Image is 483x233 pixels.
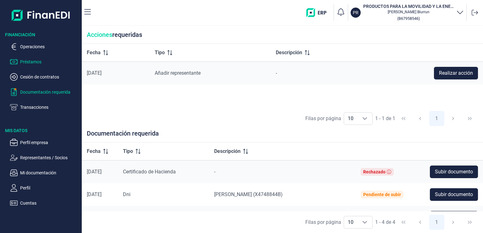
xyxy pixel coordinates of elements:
span: - [214,169,215,175]
button: Cuentas [10,199,79,207]
div: Choose [357,216,372,228]
button: Previous Page [413,215,428,230]
span: Certificado de Hacienda [123,169,176,175]
span: Subir documento [435,191,473,198]
button: Subir documento [430,166,478,178]
div: Pendiente de subir [363,192,401,197]
button: Page 1 [429,111,444,126]
span: Dni [123,191,130,197]
img: Logo de aplicación [12,5,70,25]
button: Previous Page [413,111,428,126]
button: Representantes / Socios [10,154,79,161]
button: Next Page [446,111,461,126]
span: Fecha [87,49,101,56]
p: Operaciones [20,43,79,50]
span: - [276,70,277,76]
button: Cesión de contratos [10,73,79,81]
p: Cuentas [20,199,79,207]
button: Operaciones [10,43,79,50]
button: Realizar acción [434,67,478,79]
p: [PERSON_NAME] Biurrun [363,9,454,15]
span: Descripción [214,148,241,155]
span: 1 - 4 de 4 [375,220,395,225]
span: Subir documento [435,168,473,176]
button: Perfil [10,184,79,192]
div: Filas por página [305,218,341,226]
h3: PRODUCTOS PARA LA MOVILIDAD Y LA ENERGIA SOCIEDAD DE RESPONSABILIDAD LIMITADA [363,3,454,9]
button: Subir documento [430,211,478,224]
button: Perfil empresa [10,139,79,146]
p: Transacciones [20,103,79,111]
button: Last Page [462,111,477,126]
button: PRPRODUCTOS PARA LA MOVILIDAD Y LA ENERGIA SOCIEDAD DE RESPONSABILIDAD LIMITADA[PERSON_NAME] Biur... [351,3,464,22]
div: Choose [357,113,372,125]
button: Last Page [462,215,477,230]
span: Realizar acción [439,69,473,77]
div: Filas por página [305,115,341,122]
p: Perfil empresa [20,139,79,146]
p: PR [353,9,358,16]
span: Fecha [87,148,101,155]
div: Documentación requerida [82,130,483,143]
img: erp [306,8,331,17]
button: First Page [396,215,411,230]
div: [DATE] [87,169,113,175]
button: Mi documentación [10,169,79,177]
span: Tipo [123,148,133,155]
p: Préstamos [20,58,79,66]
span: 10 [344,113,357,125]
button: Documentación requerida [10,88,79,96]
div: [DATE] [87,191,113,198]
button: Page 1 [429,215,444,230]
span: [PERSON_NAME] (X4748844B) [214,191,283,197]
span: Añadir representante [155,70,201,76]
button: Subir documento [430,188,478,201]
button: Transacciones [10,103,79,111]
div: [DATE] [87,70,145,76]
div: requeridas [82,26,483,44]
span: Tipo [155,49,165,56]
small: Copiar cif [397,16,420,21]
p: Perfil [20,184,79,192]
div: Rechazado [363,169,386,174]
p: Representantes / Socios [20,154,79,161]
button: Préstamos [10,58,79,66]
span: Acciones [87,31,112,38]
p: Cesión de contratos [20,73,79,81]
button: First Page [396,111,411,126]
span: 10 [344,216,357,228]
p: Documentación requerida [20,88,79,96]
p: Mi documentación [20,169,79,177]
span: Descripción [276,49,302,56]
button: Next Page [446,215,461,230]
span: 1 - 1 de 1 [375,116,395,121]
